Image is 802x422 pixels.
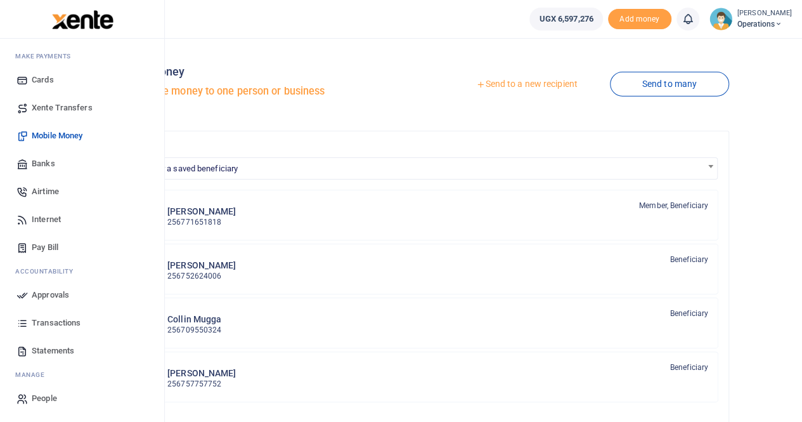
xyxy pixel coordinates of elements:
[10,94,154,122] a: Xente Transfers
[32,129,82,142] span: Mobile Money
[122,244,718,294] a: RZ [PERSON_NAME] 256752624006 Beneficiary
[608,13,671,23] a: Add money
[32,392,57,405] span: People
[10,385,154,412] a: People
[167,260,236,271] h6: [PERSON_NAME]
[32,317,81,329] span: Transactions
[167,314,221,325] h6: Collin Mugga
[22,370,45,379] span: anage
[10,150,154,178] a: Banks
[32,345,74,357] span: Statements
[22,51,71,61] span: ake Payments
[10,261,154,281] li: Ac
[51,14,113,23] a: logo-small logo-large logo-large
[121,157,718,180] span: Search for a saved beneficiary
[608,9,671,30] span: Add money
[737,8,792,19] small: [PERSON_NAME]
[122,298,718,348] a: CM Collin Mugga 256709550324 Beneficiary
[10,122,154,150] a: Mobile Money
[32,74,54,86] span: Cards
[32,185,59,198] span: Airtime
[444,73,609,96] a: Send to a new recipient
[539,13,593,25] span: UGX 6,597,276
[709,8,732,30] img: profile-user
[32,102,93,114] span: Xente Transfers
[524,8,607,30] li: Wallet ballance
[167,368,236,379] h6: [PERSON_NAME]
[608,9,671,30] li: Toup your wallet
[167,206,236,217] h6: [PERSON_NAME]
[10,281,154,309] a: Approvals
[10,234,154,261] a: Pay Bill
[32,213,61,226] span: Internet
[167,378,236,390] p: 256757757752
[111,65,415,79] h4: Mobile Money
[25,267,73,276] span: countability
[32,157,55,170] span: Banks
[10,337,154,365] a: Statements
[122,190,718,241] a: RZ [PERSON_NAME] 256771651818 Member, Beneficiary
[10,206,154,234] a: Internet
[32,289,69,301] span: Approvals
[167,270,236,282] p: 256752624006
[10,178,154,206] a: Airtime
[10,66,154,94] a: Cards
[610,72,729,96] a: Send to many
[670,308,708,319] span: Beneficiary
[639,200,708,211] span: Member, Beneficiary
[10,309,154,337] a: Transactions
[10,46,154,66] li: M
[670,254,708,265] span: Beneficiary
[111,85,415,98] h5: Send mobile money to one person or business
[127,164,238,173] span: Search for a saved beneficiary
[52,10,113,29] img: logo-large
[10,365,154,385] li: M
[32,241,58,254] span: Pay Bill
[122,352,718,402] a: TK [PERSON_NAME] 256757757752 Beneficiary
[670,362,708,373] span: Beneficiary
[167,216,236,228] p: 256771651818
[529,8,602,30] a: UGX 6,597,276
[737,18,792,30] span: Operations
[709,8,792,30] a: profile-user [PERSON_NAME] Operations
[122,158,717,178] span: Search for a saved beneficiary
[167,324,221,336] p: 256709550324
